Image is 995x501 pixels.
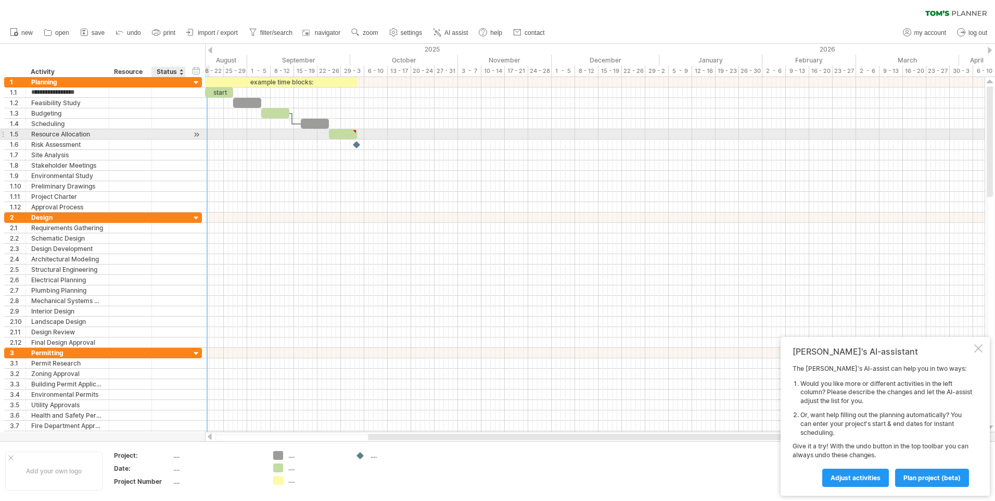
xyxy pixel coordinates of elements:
div: Planning [31,77,104,87]
div: [PERSON_NAME]'s AI-assistant [793,346,972,357]
div: .... [288,476,345,485]
a: my account [900,26,949,40]
span: filter/search [260,29,292,36]
div: Scheduling [31,119,104,129]
div: Plumbing Planning [31,285,104,295]
div: November 2025 [458,55,552,66]
span: open [55,29,69,36]
div: 2 - 6 [856,66,879,77]
div: Date: [114,464,171,473]
div: 1 [10,77,25,87]
span: help [490,29,502,36]
div: 24 - 28 [528,66,552,77]
span: navigator [315,29,340,36]
a: zoom [349,26,381,40]
div: Health and Safety Permits [31,410,104,420]
div: 2.7 [10,285,25,295]
a: plan project (beta) [895,469,969,487]
div: 5 - 9 [669,66,692,77]
div: 1.6 [10,140,25,149]
div: 3.5 [10,400,25,410]
div: Building Permit Application [31,379,104,389]
div: Feasibility Study [31,98,104,108]
div: Utility Approvals [31,400,104,410]
span: plan project (beta) [903,474,961,482]
div: Project Number [114,477,171,486]
div: 16 - 20 [809,66,833,77]
div: Mechanical Systems Design [31,296,104,306]
div: 25 - 29 [224,66,247,77]
li: Would you like more or different activities in the left column? Please describe the changes and l... [800,380,972,406]
div: Design Review [31,327,104,337]
div: 20 - 24 [411,66,435,77]
a: import / export [184,26,241,40]
a: navigator [301,26,343,40]
div: 27 - 31 [435,66,458,77]
div: Permit Research [31,358,104,368]
div: 3.4 [10,390,25,399]
div: The [PERSON_NAME]'s AI-assist can help you in two ways: Give it a try! With the undo button in th... [793,365,972,486]
div: 22 - 26 [317,66,341,77]
span: undo [127,29,141,36]
div: Stakeholder Meetings [31,160,104,170]
div: 1 - 5 [247,66,271,77]
a: save [78,26,108,40]
div: 1.4 [10,119,25,129]
div: December 2025 [552,55,659,66]
div: .... [288,464,345,472]
div: 1 - 5 [552,66,575,77]
div: 29 - 3 [341,66,364,77]
a: contact [511,26,548,40]
div: Environmental Study [31,171,104,181]
a: help [476,26,505,40]
div: 23 - 27 [833,66,856,77]
div: .... [173,477,261,486]
div: Final Design Approval [31,337,104,347]
div: Landscape Design [31,317,104,327]
div: 3 - 7 [458,66,481,77]
div: 17 - 21 [505,66,528,77]
div: 30 - 3 [950,66,973,77]
div: 1.8 [10,160,25,170]
div: 26 - 30 [739,66,762,77]
a: settings [387,26,425,40]
div: 3.1 [10,358,25,368]
div: Preliminary Drawings [31,181,104,191]
div: 1.7 [10,150,25,160]
div: 16 - 20 [903,66,926,77]
div: 2.2 [10,233,25,243]
div: Environmental Permits [31,390,104,399]
span: Adjust activities [831,474,881,482]
div: Zoning Approval [31,369,104,379]
div: February 2026 [762,55,856,66]
div: Historical Preservation Approval [31,431,104,441]
span: log out [968,29,987,36]
div: 8 - 12 [271,66,294,77]
div: Interior Design [31,306,104,316]
div: 1.5 [10,129,25,139]
span: AI assist [444,29,468,36]
div: Project Charter [31,192,104,202]
a: new [7,26,36,40]
div: 15 - 19 [294,66,317,77]
div: 2.10 [10,317,25,327]
div: .... [371,451,427,460]
div: Design [31,212,104,222]
div: Status [157,67,180,77]
div: Requirements Gathering [31,223,104,233]
div: Electrical Planning [31,275,104,285]
div: 18 - 22 [200,66,224,77]
a: log out [954,26,990,40]
div: 8 - 12 [575,66,598,77]
div: Budgeting [31,108,104,118]
div: 2.5 [10,265,25,274]
div: Schematic Design [31,233,104,243]
div: 9 - 13 [786,66,809,77]
a: undo [113,26,144,40]
div: Approval Process [31,202,104,212]
div: Site Analysis [31,150,104,160]
span: zoom [363,29,378,36]
div: Resource [114,67,146,77]
div: Design Development [31,244,104,254]
a: Adjust activities [822,469,889,487]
